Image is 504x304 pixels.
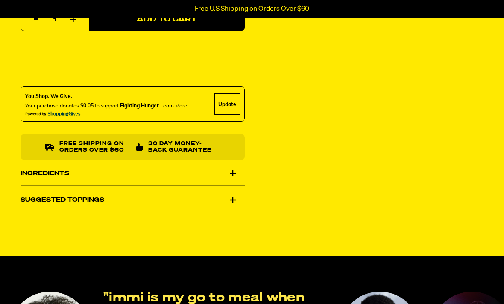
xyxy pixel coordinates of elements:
[26,8,84,32] input: quantity
[25,93,187,101] div: You Shop. We Give.
[137,16,197,23] span: Add to Cart
[25,103,79,109] span: Your purchase donates
[21,161,245,185] div: Ingredients
[59,141,129,154] p: Free shipping on orders over $60
[214,94,240,115] div: Update Cause Button
[160,103,187,109] span: Learn more about donating
[4,264,92,300] iframe: Marketing Popup
[148,141,220,154] p: 30 Day Money-Back Guarantee
[195,5,309,13] p: Free U.S Shipping on Orders Over $60
[95,103,119,109] span: to support
[21,188,245,212] div: Suggested Toppings
[80,103,94,109] span: $0.05
[89,8,245,32] button: Add to Cart
[120,103,159,109] span: Fighting Hunger
[25,112,81,117] img: Powered By ShoppingGives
